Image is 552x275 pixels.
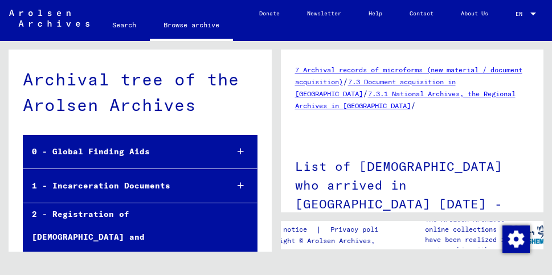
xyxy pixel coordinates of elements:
p: Copyright © Arolsen Archives, 2021 [259,236,400,246]
img: Change consent [502,225,530,253]
a: 7 Archival records of microforms (new material / document acquisition) [295,65,522,86]
a: 7.3.1 National Archives, the Regional Archives in [GEOGRAPHIC_DATA] [295,89,516,110]
span: EN [516,11,528,17]
p: The Arolsen Archives online collections [425,214,510,235]
div: Archival tree of the Arolsen Archives [23,67,257,118]
a: Browse archive [150,11,233,41]
div: 1 - Incarceration Documents [23,175,219,197]
div: Change consent [502,225,529,252]
img: Arolsen_neg.svg [9,10,89,27]
div: | [259,224,400,236]
div: 0 - Global Finding Aids [23,141,219,163]
h1: List of [DEMOGRAPHIC_DATA] who arrived in [GEOGRAPHIC_DATA] [DATE] - Junde 25th 1945 [295,140,530,247]
span: / [363,88,368,98]
a: Search [99,11,150,39]
a: Legal notice [259,224,316,236]
p: have been realized in partnership with [425,235,510,255]
span: / [343,76,348,87]
a: 7.3 Document acquisition in [GEOGRAPHIC_DATA] [295,77,456,98]
span: / [411,100,416,110]
a: Privacy policy [321,224,400,236]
